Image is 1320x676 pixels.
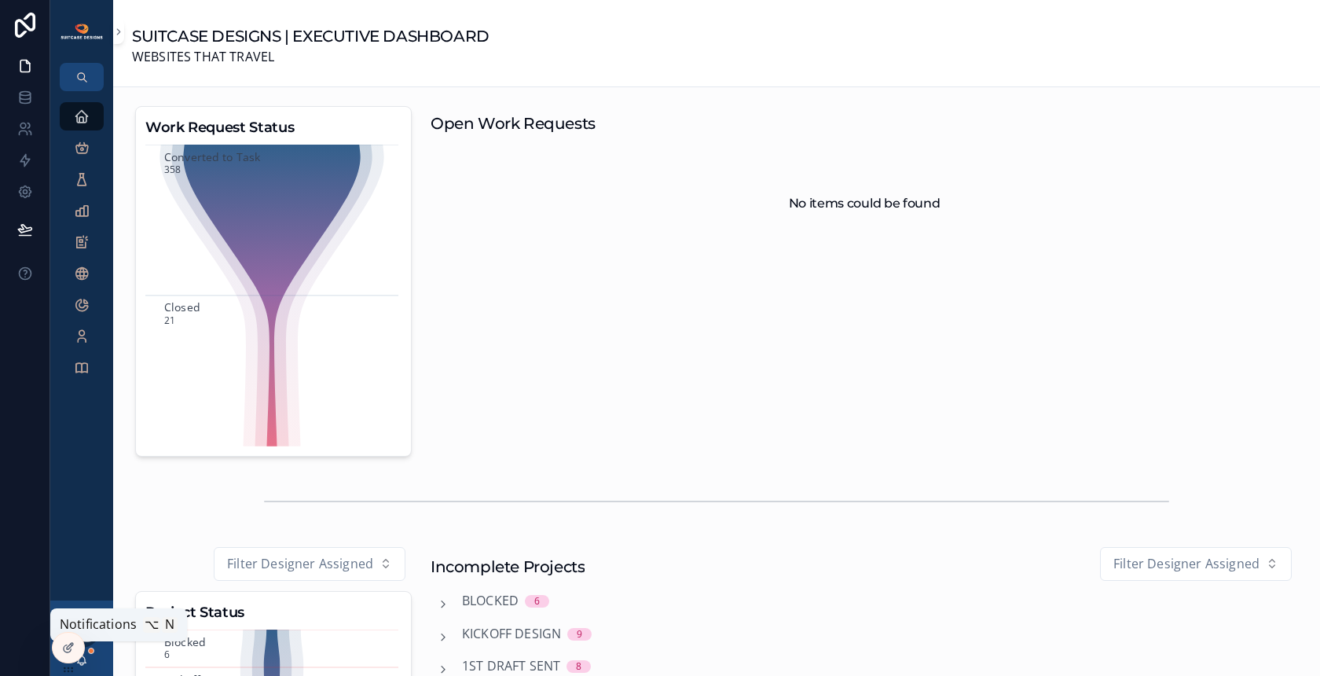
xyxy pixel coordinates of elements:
[431,556,585,578] h1: Incomplete Projects
[576,660,581,673] div: 8
[227,554,373,575] span: Filter Designer Assigned
[60,23,104,40] img: App logo
[534,595,540,608] div: 6
[1100,547,1292,582] button: Select Button
[164,299,200,314] text: Closed
[163,619,176,631] span: N
[164,149,261,163] text: Converted to Task
[145,619,159,631] span: ⌥
[60,615,137,635] span: Notifications
[789,194,940,213] h2: No items could be found
[431,112,596,134] h1: Open Work Requests
[145,601,401,623] h3: Project Status
[132,47,489,68] span: WEBSITES THAT TRAVEL
[1113,554,1259,575] span: Filter Designer Assigned
[462,624,561,645] span: Kickoff Design
[462,591,519,612] span: Blocked
[50,91,113,402] div: scrollable content
[164,163,181,176] text: 358
[145,116,401,138] h3: Work Request Status
[132,25,489,47] h1: SUITCASE DESIGNS | EXECUTIVE DASHBOARD
[577,628,582,641] div: 9
[164,648,170,661] text: 6
[164,634,206,649] text: Blocked
[214,547,405,582] button: Select Button
[164,314,175,327] text: 21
